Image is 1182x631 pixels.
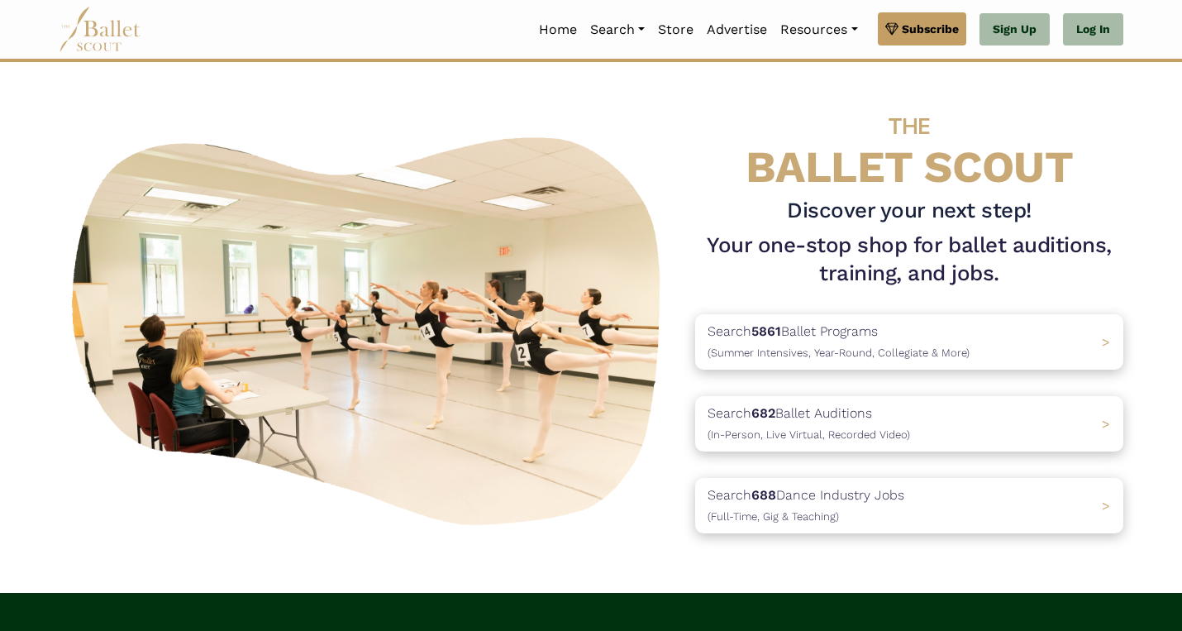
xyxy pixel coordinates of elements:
p: Search Ballet Programs [708,321,970,363]
span: (Full-Time, Gig & Teaching) [708,510,839,523]
p: Search Dance Industry Jobs [708,485,904,527]
p: Search Ballet Auditions [708,403,910,445]
span: > [1102,334,1110,350]
b: 688 [751,487,776,503]
h4: BALLET SCOUT [695,95,1123,190]
a: Advertise [700,12,774,47]
a: Log In [1063,13,1123,46]
b: 5861 [751,323,781,339]
a: Search688Dance Industry Jobs(Full-Time, Gig & Teaching) > [695,478,1123,533]
span: (In-Person, Live Virtual, Recorded Video) [708,428,910,441]
b: 682 [751,405,775,421]
h3: Discover your next step! [695,197,1123,225]
span: (Summer Intensives, Year-Round, Collegiate & More) [708,347,970,359]
span: > [1102,498,1110,514]
a: Resources [774,12,864,47]
h1: Your one-stop shop for ballet auditions, training, and jobs. [695,232,1123,288]
a: Search [584,12,651,47]
a: Store [651,12,700,47]
span: THE [889,112,930,140]
a: Subscribe [878,12,966,45]
img: A group of ballerinas talking to each other in a ballet studio [59,119,682,535]
a: Search5861Ballet Programs(Summer Intensives, Year-Round, Collegiate & More)> [695,314,1123,370]
span: > [1102,416,1110,432]
img: gem.svg [885,20,898,38]
a: Home [532,12,584,47]
a: Sign Up [979,13,1050,46]
a: Search682Ballet Auditions(In-Person, Live Virtual, Recorded Video) > [695,396,1123,452]
span: Subscribe [902,20,959,38]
